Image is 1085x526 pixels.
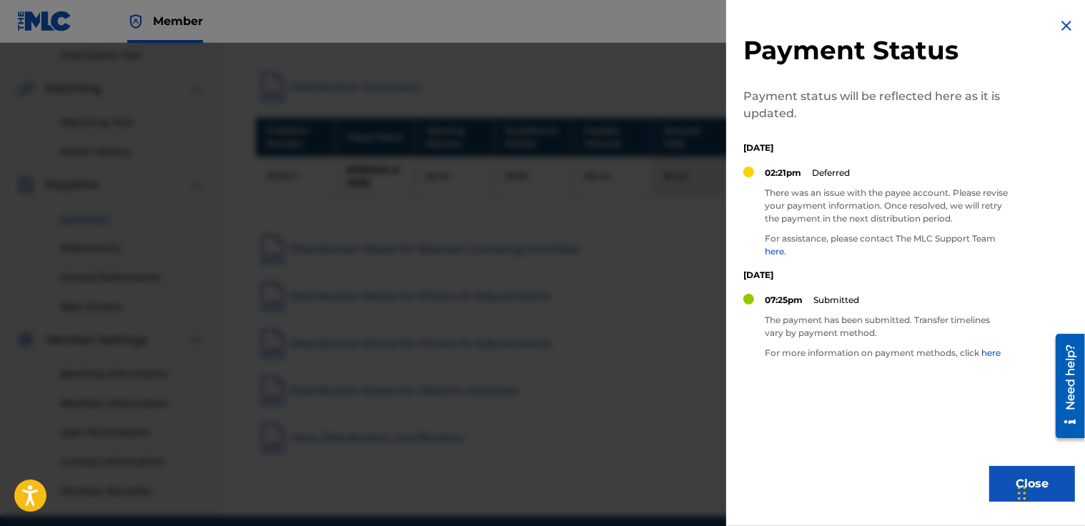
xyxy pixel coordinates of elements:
p: Submitted [813,294,859,307]
img: MLC Logo [17,11,72,31]
span: Member [153,13,203,29]
p: 02:21pm [765,167,801,179]
button: Close [989,466,1075,502]
p: For more information on payment methods, click [765,347,1008,359]
p: There was an issue with the payee account. Please revise your payment information. Once resolved,... [765,187,1008,225]
h2: Payment Status [743,34,1008,66]
div: Drag [1018,472,1026,515]
iframe: Resource Center [1045,328,1085,443]
a: here [981,347,1001,358]
p: 07:25pm [765,294,803,307]
p: [DATE] [743,142,1008,154]
p: [DATE] [743,269,1008,282]
img: Top Rightsholder [127,13,144,30]
p: Deferred [812,167,850,179]
iframe: Chat Widget [1014,457,1085,526]
p: Payment status will be reflected here as it is updated. [743,88,1008,122]
p: The payment has been submitted. Transfer timelines vary by payment method. [765,314,1008,339]
p: For assistance, please contact The MLC Support Team [765,232,1008,258]
a: here. [765,246,786,257]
